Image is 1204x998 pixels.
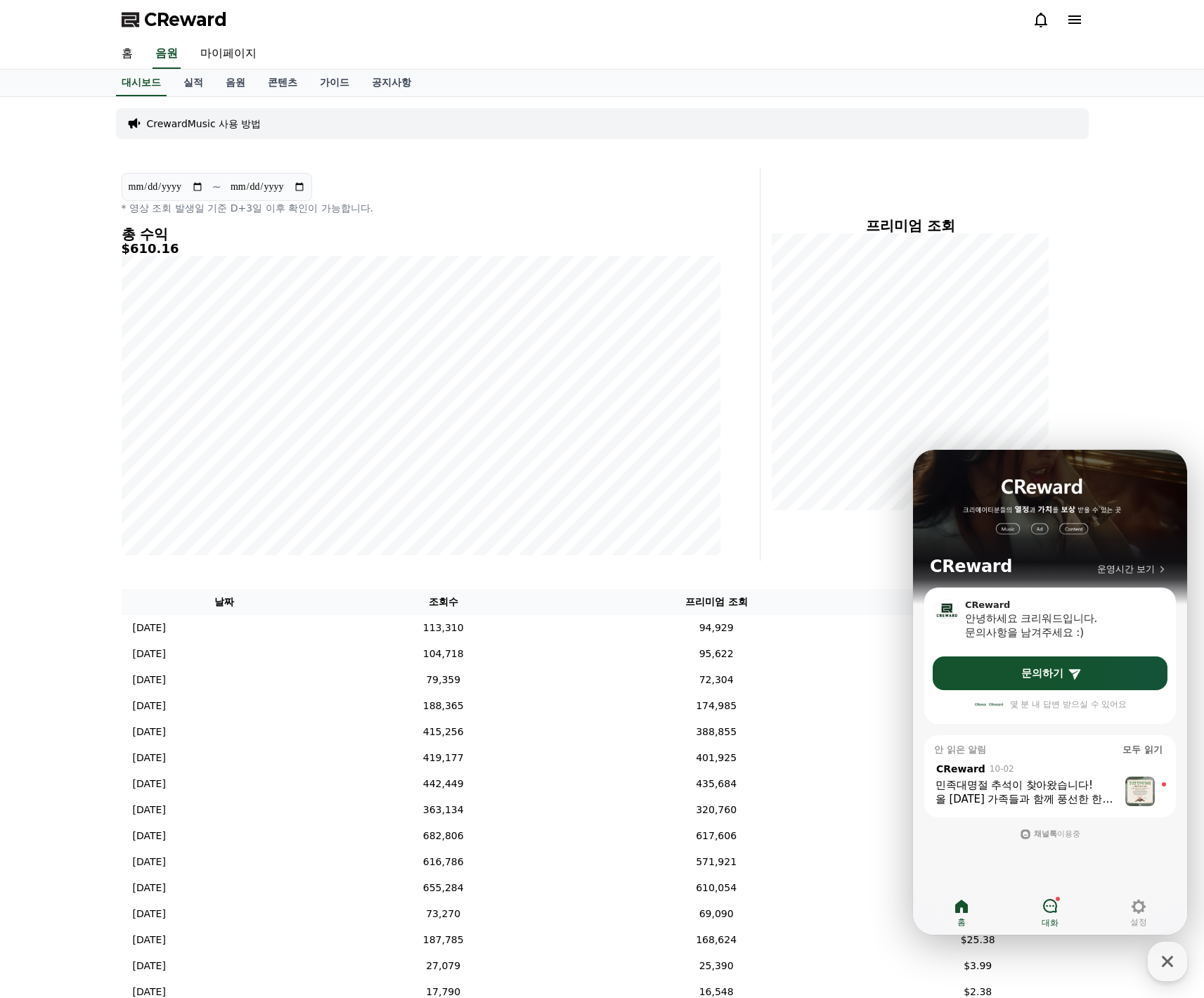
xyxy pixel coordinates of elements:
td: 104,718 [327,641,559,667]
p: [DATE] [133,673,166,687]
p: [DATE] [133,647,166,661]
td: $25.69 [873,693,1083,719]
p: [DATE] [133,725,166,739]
td: 419,177 [327,745,559,771]
a: 공지사항 [361,70,422,96]
td: $80.11 [873,849,1083,875]
a: 콘텐츠 [257,70,309,96]
p: [DATE] [133,829,166,843]
td: $3.99 [873,953,1083,979]
p: [DATE] [133,881,166,895]
td: $55.89 [873,745,1083,771]
td: 113,310 [327,615,559,641]
td: 79,359 [327,667,559,693]
td: 95,622 [559,641,873,667]
a: 홈 [110,39,144,69]
td: 25,390 [559,953,873,979]
p: [DATE] [133,907,166,921]
th: 조회수 [327,589,559,615]
th: 프리미엄 조회 [559,589,873,615]
td: 188,365 [327,693,559,719]
td: 442,449 [327,771,559,797]
p: [DATE] [133,751,166,765]
a: 마이페이지 [189,39,268,69]
td: 655,284 [327,875,559,901]
iframe: Channel chat [913,450,1187,935]
td: $11.6 [873,667,1083,693]
a: 음원 [214,70,257,96]
td: 174,985 [559,693,873,719]
td: 187,785 [327,927,559,953]
td: $43.8 [873,797,1083,823]
p: [DATE] [133,959,166,973]
p: [DATE] [133,699,166,713]
td: 27,079 [327,953,559,979]
th: 수익 [873,589,1083,615]
p: * 영상 조회 발생일 기준 D+3일 이후 확인이 가능합니다. [122,201,720,215]
a: CReward [122,8,227,31]
td: 72,304 [559,667,873,693]
p: [DATE] [133,803,166,817]
td: 616,786 [327,849,559,875]
p: [DATE] [133,621,166,635]
td: 388,855 [559,719,873,745]
td: 94,929 [559,615,873,641]
a: 음원 [153,39,181,69]
a: CrewardMusic 사용 방법 [147,117,261,131]
th: 날짜 [122,589,328,615]
a: 대시보드 [116,70,167,96]
td: 435,684 [559,771,873,797]
span: CReward [144,8,227,31]
td: 363,134 [327,797,559,823]
p: [DATE] [133,777,166,791]
td: $82.09 [873,823,1083,849]
td: 617,606 [559,823,873,849]
td: 401,925 [559,745,873,771]
td: $25.38 [873,927,1083,953]
td: 73,270 [327,901,559,927]
td: $14.92 [873,615,1083,641]
a: 가이드 [309,70,361,96]
h5: $610.16 [122,242,720,256]
p: [DATE] [133,855,166,869]
h4: 프리미엄 조회 [772,218,1049,233]
td: $11.29 [873,901,1083,927]
td: 682,806 [327,823,559,849]
td: $58.34 [873,771,1083,797]
td: $54.8 [873,719,1083,745]
td: 610,054 [559,875,873,901]
a: 실적 [172,70,214,96]
td: 69,090 [559,901,873,927]
td: 168,624 [559,927,873,953]
td: 571,921 [559,849,873,875]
